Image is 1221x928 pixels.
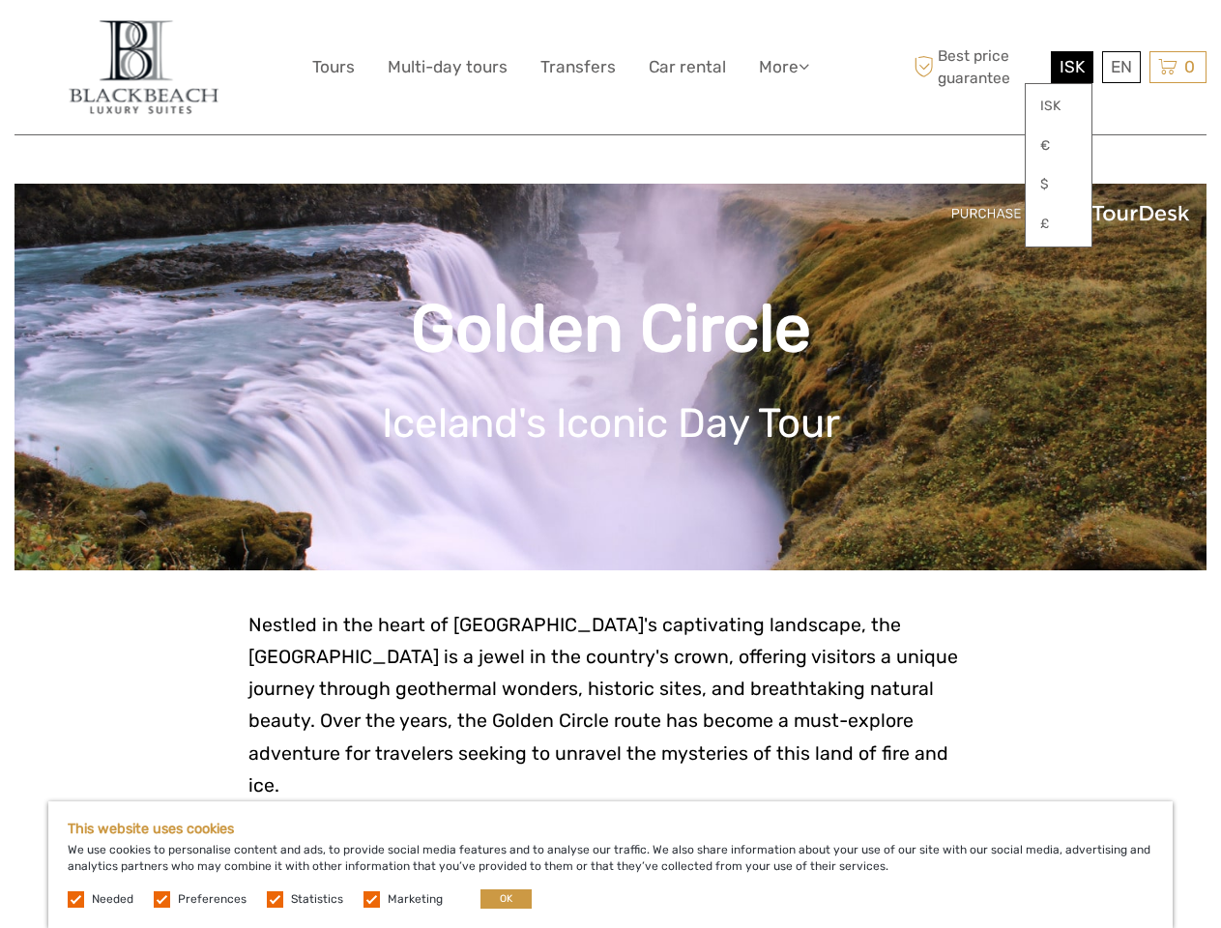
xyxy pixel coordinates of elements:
h5: This website uses cookies [68,821,1153,837]
label: Preferences [178,891,247,908]
h1: Golden Circle [44,290,1177,368]
span: ISK [1060,57,1085,76]
span: 0 [1181,57,1198,76]
a: ISK [1026,89,1091,124]
img: 821-d0172702-669c-46bc-8e7c-1716aae4eeb1_logo_big.jpg [59,14,226,120]
label: Marketing [388,891,443,908]
a: Multi-day tours [388,53,508,81]
span: Best price guarantee [909,45,1046,88]
a: Car rental [649,53,726,81]
button: OK [480,889,532,909]
div: EN [1102,51,1141,83]
a: More [759,53,809,81]
a: Transfers [540,53,616,81]
label: Statistics [291,891,343,908]
h1: Iceland's Iconic Day Tour [44,399,1177,448]
p: We're away right now. Please check back later! [27,34,218,49]
a: Tours [312,53,355,81]
div: We use cookies to personalise content and ads, to provide social media features and to analyse ou... [48,801,1173,928]
a: £ [1026,207,1091,242]
a: € [1026,129,1091,163]
button: Open LiveChat chat widget [222,30,246,53]
img: PurchaseViaTourDeskwhite.png [950,198,1192,228]
span: Nestled in the heart of [GEOGRAPHIC_DATA]'s captivating landscape, the [GEOGRAPHIC_DATA] is a jew... [248,614,958,797]
a: $ [1026,167,1091,202]
label: Needed [92,891,133,908]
